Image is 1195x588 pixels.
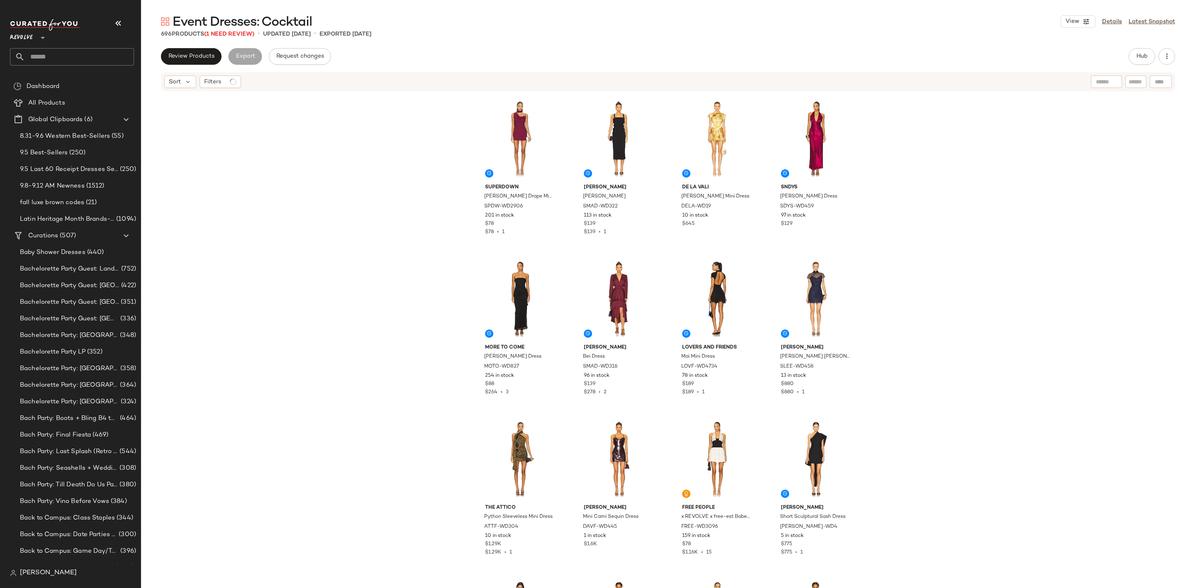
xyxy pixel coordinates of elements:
[20,165,118,174] span: 9.5 Last 60 Receipt Dresses Selling
[676,417,759,501] img: FREE-WD3096_V1.jpg
[161,31,172,37] span: 696
[1136,53,1148,60] span: Hub
[706,550,712,555] span: 15
[204,78,221,86] span: Filters
[269,48,331,65] button: Request changes
[484,363,519,371] span: MOTO-WD827
[119,298,136,307] span: (351)
[577,257,661,341] img: SMAD-WD316_V1.jpg
[168,53,215,60] span: Review Products
[10,570,17,576] img: svg%3e
[682,532,710,540] span: 159 in stock
[800,550,803,555] span: 1
[204,31,254,37] span: (1 Need Review)
[1102,17,1122,26] a: Details
[681,193,749,200] span: [PERSON_NAME] Mini Dress
[485,504,555,512] span: THE ATTICO
[485,381,494,388] span: $88
[20,314,119,324] span: Bachelorette Party Guest: [GEOGRAPHIC_DATA]
[119,364,136,373] span: (358)
[584,541,597,548] span: $1.6K
[118,331,136,340] span: (348)
[583,203,618,210] span: SMAD-WD322
[584,229,595,235] span: $139
[28,115,83,124] span: Global Clipboards
[702,390,705,395] span: 1
[263,30,311,39] p: updated [DATE]
[169,78,181,86] span: Sort
[20,248,85,257] span: Baby Shower Dresses
[84,198,97,207] span: (21)
[484,193,554,200] span: [PERSON_NAME] Drape Mini Dress
[117,530,136,539] span: (300)
[85,181,105,191] span: (1512)
[20,298,119,307] span: Bachelorette Party Guest: [GEOGRAPHIC_DATA]
[85,347,102,357] span: (352)
[780,513,846,521] span: Short Sculptural Sash Dress
[595,229,604,235] span: •
[780,363,814,371] span: SLEE-WD458
[20,497,109,506] span: Bach Party: Vino Before Vows
[584,220,595,228] span: $139
[577,97,661,181] img: SMAD-WD322_V1.jpg
[276,53,324,60] span: Request changes
[698,550,706,555] span: •
[682,390,694,395] span: $189
[485,220,494,228] span: $78
[604,390,607,395] span: 2
[161,48,222,65] button: Review Products
[83,115,92,124] span: (6)
[20,331,118,340] span: Bachelorette Party: [GEOGRAPHIC_DATA]
[119,264,136,274] span: (752)
[20,132,110,141] span: 8.31-9.6 Western Best-Sellers
[110,132,124,141] span: (55)
[501,550,510,555] span: •
[91,430,108,440] span: (469)
[484,513,553,521] span: Python Sleeveless Mini Dress
[583,513,639,521] span: Mini Cami Sequin Dress
[681,353,715,361] span: Mai Mini Dress
[780,193,837,200] span: [PERSON_NAME] Dress
[781,184,851,191] span: SNDYS
[484,523,518,531] span: ATTF-WD304
[781,390,794,395] span: $880
[485,550,501,555] span: $1.29K
[118,381,136,390] span: (364)
[682,220,695,228] span: $645
[485,390,498,395] span: $264
[510,550,512,555] span: 1
[681,203,711,210] span: DELA-WD19
[485,372,514,380] span: 254 in stock
[85,248,104,257] span: (440)
[20,198,84,207] span: fall luxe brown codes
[502,229,505,235] span: 1
[118,464,136,473] span: (308)
[774,257,858,341] img: SLEE-WD458_V1.jpg
[794,390,802,395] span: •
[118,414,136,423] span: (464)
[682,212,708,220] span: 10 in stock
[684,491,689,496] img: svg%3e
[27,82,59,91] span: Dashboard
[792,550,800,555] span: •
[781,541,792,548] span: $775
[682,550,698,555] span: $1.16K
[484,353,541,361] span: [PERSON_NAME] Dress
[781,550,792,555] span: $775
[584,504,654,512] span: [PERSON_NAME]
[20,364,119,373] span: Bachelorette Party: [GEOGRAPHIC_DATA]
[584,372,610,380] span: 96 in stock
[1129,17,1175,26] a: Latest Snapshot
[676,257,759,341] img: LOVF-WD4734_V1.jpg
[780,523,837,531] span: [PERSON_NAME]-WD4
[682,372,708,380] span: 78 in stock
[781,220,793,228] span: $129
[1065,18,1079,25] span: View
[682,504,752,512] span: Free People
[694,390,702,395] span: •
[119,547,136,556] span: (396)
[20,281,119,290] span: Bachelorette Party Guest: [GEOGRAPHIC_DATA]
[584,184,654,191] span: [PERSON_NAME]
[119,281,136,290] span: (422)
[119,397,136,407] span: (324)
